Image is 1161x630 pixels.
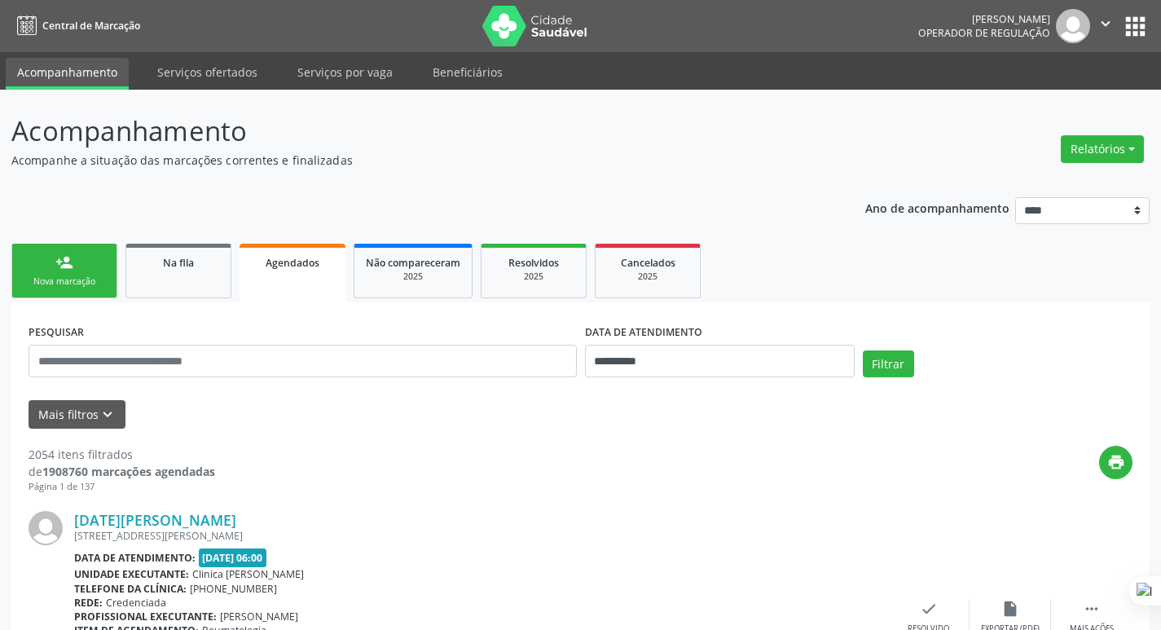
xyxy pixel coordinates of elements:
[607,271,688,283] div: 2025
[74,529,888,543] div: [STREET_ADDRESS][PERSON_NAME]
[74,610,217,623] b: Profissional executante:
[11,111,808,152] p: Acompanhamento
[24,275,105,288] div: Nova marcação
[29,463,215,480] div: de
[1061,135,1144,163] button: Relatórios
[74,596,103,610] b: Rede:
[29,511,63,545] img: img
[286,58,404,86] a: Serviços por vaga
[1090,9,1121,43] button: 
[366,256,460,270] span: Não compareceram
[920,600,938,618] i: check
[585,319,702,345] label: DATA DE ATENDIMENTO
[11,12,140,39] a: Central de Marcação
[74,511,236,529] a: [DATE][PERSON_NAME]
[863,350,914,378] button: Filtrar
[190,582,277,596] span: [PHONE_NUMBER]
[11,152,808,169] p: Acompanhe a situação das marcações correntes e finalizadas
[865,197,1009,218] p: Ano de acompanhamento
[918,12,1050,26] div: [PERSON_NAME]
[163,256,194,270] span: Na fila
[1001,600,1019,618] i: insert_drive_file
[74,582,187,596] b: Telefone da clínica:
[1097,15,1115,33] i: 
[55,253,73,271] div: person_add
[6,58,129,90] a: Acompanhamento
[29,319,84,345] label: PESQUISAR
[74,551,196,565] b: Data de atendimento:
[266,256,319,270] span: Agendados
[220,610,298,623] span: [PERSON_NAME]
[74,567,189,581] b: Unidade executante:
[146,58,269,86] a: Serviços ofertados
[42,19,140,33] span: Central de Marcação
[106,596,166,610] span: Credenciada
[99,406,117,424] i: keyboard_arrow_down
[508,256,559,270] span: Resolvidos
[29,400,125,429] button: Mais filtroskeyboard_arrow_down
[42,464,215,479] strong: 1908760 marcações agendadas
[1083,600,1101,618] i: 
[192,567,304,581] span: Clinica [PERSON_NAME]
[918,26,1050,40] span: Operador de regulação
[1099,446,1132,479] button: print
[493,271,574,283] div: 2025
[199,548,267,567] span: [DATE] 06:00
[421,58,514,86] a: Beneficiários
[366,271,460,283] div: 2025
[29,480,215,494] div: Página 1 de 137
[1056,9,1090,43] img: img
[621,256,675,270] span: Cancelados
[1107,453,1125,471] i: print
[1121,12,1150,41] button: apps
[29,446,215,463] div: 2054 itens filtrados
